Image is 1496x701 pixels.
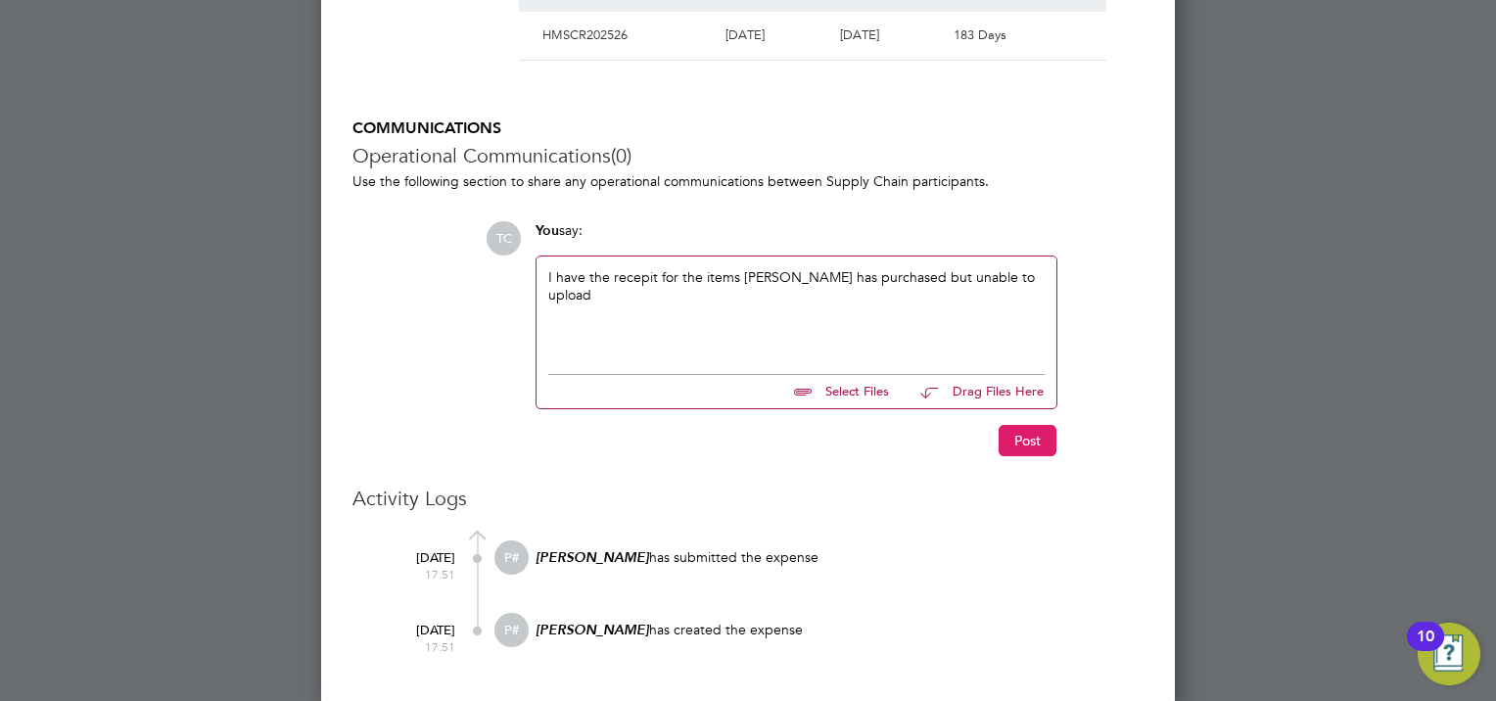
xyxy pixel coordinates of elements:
[534,621,1144,639] p: has created the expense
[999,425,1056,456] button: Post
[352,143,1144,168] h3: Operational Communications
[487,221,521,256] span: TC
[1418,623,1480,685] button: Open Resource Center, 10 new notifications
[377,639,455,655] span: 17:51
[542,26,628,43] span: HMSCR202526
[536,549,649,566] em: [PERSON_NAME]
[905,372,1045,413] button: Drag Files Here
[377,567,455,583] span: 17:51
[534,548,1144,567] p: has submitted the expense
[352,172,1144,190] p: Use the following section to share any operational communications between Supply Chain participants.
[352,486,1144,511] h3: Activity Logs
[536,221,1057,256] div: say:
[840,26,879,43] span: [DATE]
[611,143,631,168] span: (0)
[377,540,455,582] div: [DATE]
[548,268,1045,352] div: I have the recepit for the items [PERSON_NAME] has purchased but unable to upload
[494,540,529,575] span: P#
[377,613,455,654] div: [DATE]
[536,222,559,239] span: You
[725,26,765,43] span: [DATE]
[494,613,529,647] span: P#
[954,26,1006,43] span: 183 Days
[536,622,649,638] em: [PERSON_NAME]
[352,118,1144,139] h5: COMMUNICATIONS
[1417,636,1434,662] div: 10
